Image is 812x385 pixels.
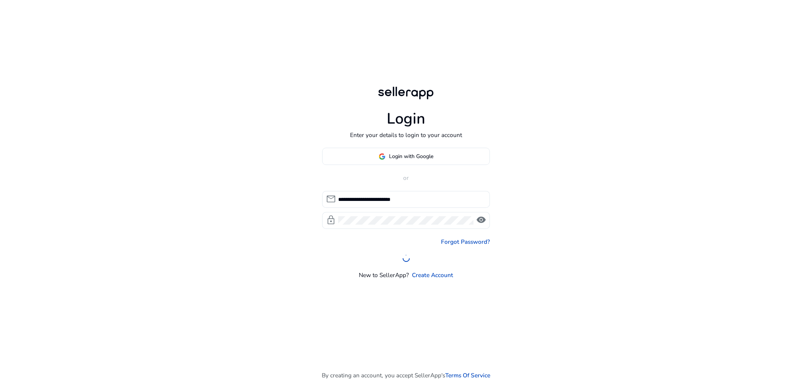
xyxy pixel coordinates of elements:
h1: Login [387,110,425,128]
a: Forgot Password? [441,237,490,246]
span: Login with Google [389,152,434,160]
span: mail [326,194,336,204]
p: Enter your details to login to your account [350,131,462,139]
button: Login with Google [322,148,490,165]
img: google-logo.svg [379,153,386,160]
a: Create Account [412,271,453,279]
span: visibility [476,215,486,225]
p: New to SellerApp? [359,271,409,279]
p: or [322,173,490,182]
a: Terms Of Service [445,371,490,380]
span: lock [326,215,336,225]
